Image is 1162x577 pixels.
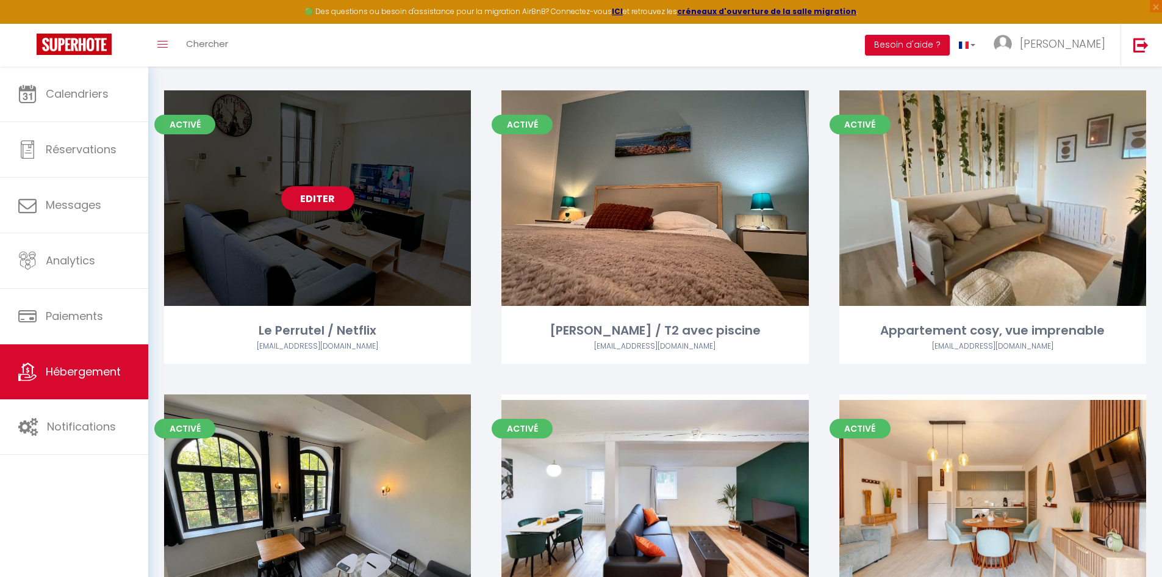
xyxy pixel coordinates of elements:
[839,341,1146,352] div: Airbnb
[984,24,1121,67] a: ... [PERSON_NAME]
[612,6,623,16] a: ICI
[830,115,891,134] span: Activé
[10,5,46,42] button: Ouvrir le widget de chat LiveChat
[1020,36,1105,51] span: [PERSON_NAME]
[164,321,471,340] div: Le Perrutel / Netflix
[865,35,950,56] button: Besoin d'aide ?
[677,6,856,16] a: créneaux d'ouverture de la salle migration
[46,364,121,379] span: Hébergement
[164,341,471,352] div: Airbnb
[281,186,354,211] a: Editer
[994,35,1012,53] img: ...
[46,308,103,324] span: Paiements
[492,115,553,134] span: Activé
[154,419,215,438] span: Activé
[501,341,808,352] div: Airbnb
[177,24,237,67] a: Chercher
[501,321,808,340] div: [PERSON_NAME] / T2 avec piscine
[46,86,109,101] span: Calendriers
[46,197,101,212] span: Messages
[492,419,553,438] span: Activé
[46,253,95,268] span: Analytics
[830,419,891,438] span: Activé
[839,321,1146,340] div: Appartement cosy, vue imprenable
[47,419,116,434] span: Notifications
[154,115,215,134] span: Activé
[37,34,112,55] img: Super Booking
[186,37,228,50] span: Chercher
[46,142,117,157] span: Réservations
[1133,37,1149,53] img: logout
